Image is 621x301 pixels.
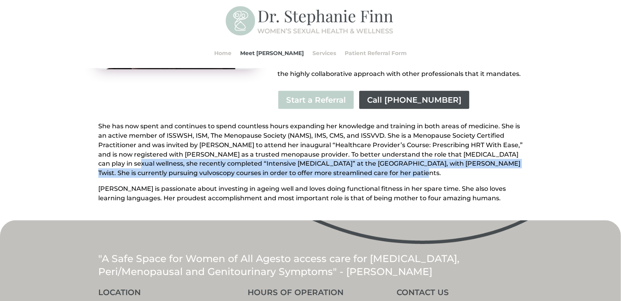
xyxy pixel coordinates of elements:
p: [PERSON_NAME] is passionate about investing in ageing well and loves doing functional fitness in ... [98,184,523,203]
a: Start a Referral [277,90,355,110]
p: "A Safe Space for Women of All Ages [98,252,523,278]
a: Patient Referral Form [345,38,407,68]
p: She has now spent and continues to spend countless hours expanding her knowledge and training in ... [98,122,523,184]
a: Home [214,38,231,68]
a: Meet [PERSON_NAME] [240,38,304,68]
a: Call [PHONE_NUMBER] [358,90,470,110]
h3: HOURS OF OPERATION [248,288,373,300]
a: Services [313,38,336,68]
span: to access care for [MEDICAL_DATA], Peri/Menopausal and Genitourinary Symptoms" - [PERSON_NAME] [98,253,459,277]
h3: LOCATION [98,288,224,300]
h3: CONTACT US [397,288,523,300]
